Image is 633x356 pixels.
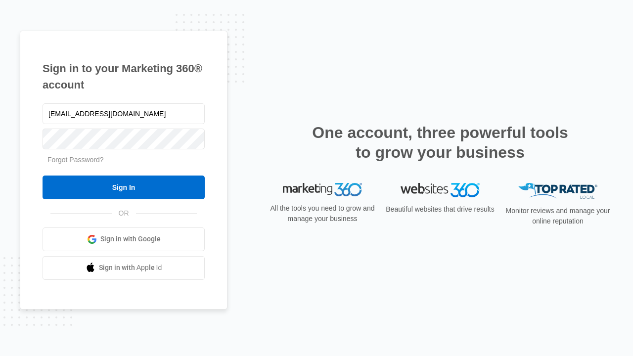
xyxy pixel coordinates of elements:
[43,227,205,251] a: Sign in with Google
[47,156,104,164] a: Forgot Password?
[385,204,496,215] p: Beautiful websites that drive results
[43,60,205,93] h1: Sign in to your Marketing 360® account
[99,263,162,273] span: Sign in with Apple Id
[43,103,205,124] input: Email
[401,183,480,197] img: Websites 360
[283,183,362,197] img: Marketing 360
[309,123,571,162] h2: One account, three powerful tools to grow your business
[43,256,205,280] a: Sign in with Apple Id
[267,203,378,224] p: All the tools you need to grow and manage your business
[502,206,613,226] p: Monitor reviews and manage your online reputation
[43,176,205,199] input: Sign In
[518,183,597,199] img: Top Rated Local
[100,234,161,244] span: Sign in with Google
[112,208,136,219] span: OR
